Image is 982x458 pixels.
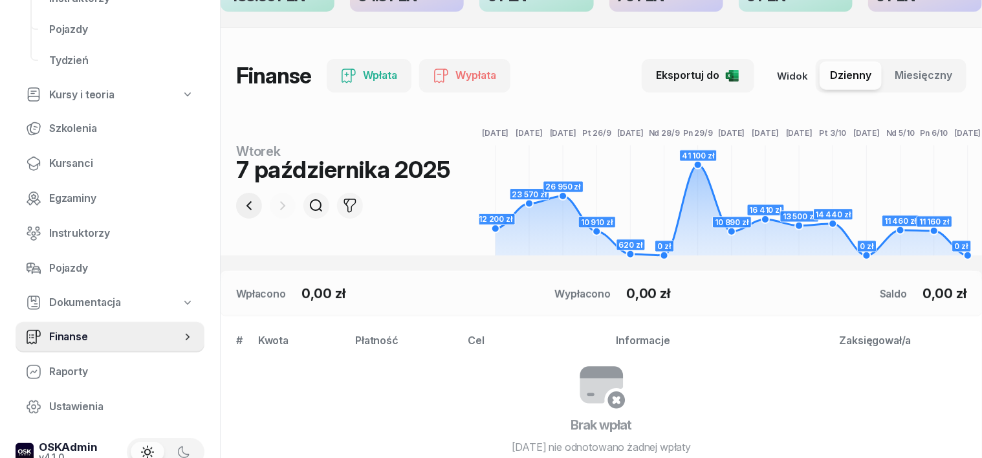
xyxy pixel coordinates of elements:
[460,332,608,360] th: Cel
[49,52,194,69] span: Tydzień
[419,59,510,93] button: Wypłata
[49,260,194,277] span: Pojazdy
[39,14,204,45] a: Pojazdy
[49,364,194,380] span: Raporty
[49,87,115,104] span: Kursy i teoria
[250,332,347,360] th: Kwota
[341,67,397,84] div: Wpłata
[642,59,754,93] button: Eksportuj do
[656,67,740,84] div: Eksportuj do
[571,415,632,435] h3: Brak wpłat
[582,128,611,138] tspan: Pt 26/9
[719,128,745,138] tspan: [DATE]
[49,120,194,137] span: Szkolenia
[49,294,121,311] span: Dokumentacja
[555,286,611,301] div: Wypłacono
[49,155,194,172] span: Kursanci
[886,128,915,138] tspan: Nd 5/10
[236,286,286,301] div: Wpłacono
[830,67,871,84] span: Dzienny
[820,128,847,138] tspan: Pt 3/10
[39,45,204,76] a: Tydzień
[16,322,204,353] a: Finanse
[853,128,880,138] tspan: [DATE]
[617,128,644,138] tspan: [DATE]
[16,113,204,144] a: Szkolenia
[236,158,450,181] div: 7 października 2025
[921,128,948,138] tspan: Pn 6/10
[16,183,204,214] a: Egzaminy
[49,329,181,345] span: Finanse
[609,332,832,360] th: Informacje
[483,128,509,138] tspan: [DATE]
[16,253,204,284] a: Pojazdy
[39,442,98,453] div: OSKAdmin
[512,439,691,455] div: [DATE] nie odnotowano żadnej wpłaty
[516,128,543,138] tspan: [DATE]
[832,332,982,360] th: Zaksięgował/a
[16,148,204,179] a: Kursanci
[550,128,576,138] tspan: [DATE]
[649,128,680,138] tspan: Nd 28/9
[49,225,194,242] span: Instruktorzy
[327,59,411,93] button: Wpłata
[433,67,496,84] div: Wypłata
[221,332,250,360] th: #
[683,128,713,138] tspan: Pn 29/9
[752,128,779,138] tspan: [DATE]
[49,398,194,415] span: Ustawienia
[16,356,204,387] a: Raporty
[820,61,882,90] button: Dzienny
[884,61,963,90] button: Miesięczny
[16,218,204,249] a: Instruktorzy
[49,21,194,38] span: Pojazdy
[955,128,981,138] tspan: [DATE]
[895,67,952,84] span: Miesięczny
[236,64,311,87] h1: Finanse
[16,288,204,318] a: Dokumentacja
[16,80,204,110] a: Kursy i teoria
[49,190,194,207] span: Egzaminy
[347,332,460,360] th: Płatność
[16,391,204,422] a: Ustawienia
[786,128,813,138] tspan: [DATE]
[880,286,907,301] div: Saldo
[236,145,450,158] div: wtorek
